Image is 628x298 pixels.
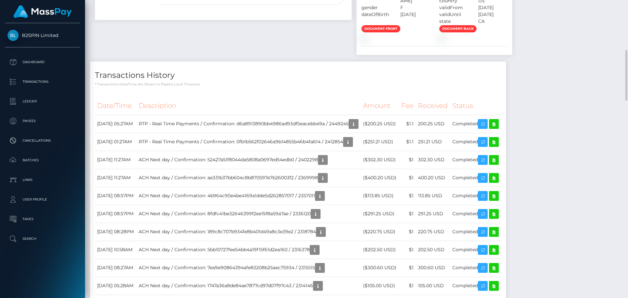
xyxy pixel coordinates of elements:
a: Ledger [5,93,80,110]
td: ($302.30 USD) [361,151,399,169]
a: Dashboard [5,54,80,70]
div: [DATE] [473,4,512,11]
td: ACH Next day / Confirmation: 7ea9e90864394afe83208b25aec75934 / 2315515 [136,259,361,277]
td: Completed [450,115,501,133]
td: 202.50 USD [416,241,450,259]
img: 1c72021f-2c3a-45ef-92ed-bffc54c10ed0 [439,35,445,41]
td: ($113.85 USD) [361,187,399,205]
td: 291.25 USD [416,205,450,223]
p: Transactions [8,77,78,87]
p: Cancellations [8,136,78,146]
td: $1 [399,277,416,295]
td: 200.25 USD [416,115,450,133]
td: $1.1 [399,133,416,151]
th: Received [416,97,450,115]
div: F [395,4,434,11]
td: Completed [450,223,501,241]
div: validUntil [434,11,473,18]
td: Completed [450,187,501,205]
td: $1 [399,169,416,187]
th: Date/Time [95,97,136,115]
td: [DATE] 05:28AM [95,277,136,295]
td: ($300.60 USD) [361,259,399,277]
td: [DATE] 05:27AM [95,115,136,133]
td: 400.20 USD [416,169,450,187]
td: 251.21 USD [416,133,450,151]
a: Taxes [5,211,80,227]
td: ($251.21 USD) [361,133,399,151]
td: $1 [399,187,416,205]
td: ACH Next day / Confirmation: 52427a51f8044da5808a0697ed54edb0 / 2402298 [136,151,361,169]
td: [DATE] 11:27AM [95,151,136,169]
a: User Profile [5,191,80,208]
a: Search [5,231,80,247]
td: ($105.00 USD) [361,277,399,295]
img: B2SPIN Limited [8,30,19,41]
a: Batches [5,152,80,168]
td: $1 [399,223,416,241]
td: Completed [450,133,501,151]
p: Taxes [8,214,78,224]
th: Fee [399,97,416,115]
th: Status [450,97,501,115]
p: Links [8,175,78,185]
td: $1 [399,205,416,223]
td: ACH Next day / Confirmation: 189c8c707b934fe8b401d49a8c3e39e2 / 2318784 [136,223,361,241]
div: CA [473,18,512,25]
td: [DATE] 08:27AM [95,259,136,277]
div: gender [357,4,395,11]
td: Completed [450,277,501,295]
a: Links [5,172,80,188]
td: [DATE] 10:58AM [95,241,136,259]
td: $1 [399,259,416,277]
td: [DATE] 01:27AM [95,133,136,151]
td: RTP - Real Time Payments / Confirmation: 0fb1b562f02646a9b14855b46b4fa614 / 2412854 [136,133,361,151]
td: [DATE] 08:57PM [95,205,136,223]
td: ACH Next day / Confirmation: 4b964c90e4be4169a1dde5d262857017 / 2357011 [136,187,361,205]
td: ($220.75 USD) [361,223,399,241]
td: [DATE] 08:28PM [95,223,136,241]
td: RTP - Real Time Payments / Confirmation: d6a8913890bb4986ad93df5eacebb49a / 2449245 [136,115,361,133]
td: ($291.25 USD) [361,205,399,223]
th: Amount [361,97,399,115]
td: Completed [450,259,501,277]
td: [DATE] 11:27AM [95,169,136,187]
p: User Profile [8,195,78,204]
td: ($400.20 USD) [361,169,399,187]
td: 113.85 USD [416,187,450,205]
td: 105.00 USD [416,277,450,295]
img: MassPay Logo [13,5,72,18]
span: document-front [361,25,400,32]
img: e096224a-da65-406a-8074-1a70aa860c28 [361,35,367,41]
td: $1 [399,241,416,259]
div: dateOfBirth [357,11,395,18]
th: Description [136,97,361,115]
span: document-back [439,25,477,32]
p: Dashboard [8,57,78,67]
span: B2SPIN Limited [5,32,80,38]
td: ($200.25 USD) [361,115,399,133]
td: [DATE] 08:57PM [95,187,136,205]
p: * Transactions date/time are shown in payee's local timezone [95,82,501,87]
a: Transactions [5,74,80,90]
td: ($202.50 USD) [361,241,399,259]
td: 302.30 USD [416,151,450,169]
td: ACH Next day / Confirmation: ae331b37bb604c8b870597e7b26003f2 / 2369998 [136,169,361,187]
td: Completed [450,169,501,187]
div: [DATE] [473,11,512,18]
td: Completed [450,151,501,169]
td: 220.75 USD [416,223,450,241]
a: Cancellations [5,132,80,149]
td: 300.60 USD [416,259,450,277]
td: $1.1 [399,115,416,133]
td: $1 [399,151,416,169]
a: Payees [5,113,80,129]
td: ACH Next day / Confirmation: 1747a36a8de84ae7877cd97d07f97c43 / 2314146 [136,277,361,295]
div: state [434,18,473,25]
div: validFrom [434,4,473,11]
p: Payees [8,116,78,126]
p: Batches [8,155,78,165]
p: Ledger [8,96,78,106]
td: Completed [450,241,501,259]
td: ACH Next day / Confirmation: 8fdfc41be32646399f2ee15f8a59a7ae / 2336120 [136,205,361,223]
